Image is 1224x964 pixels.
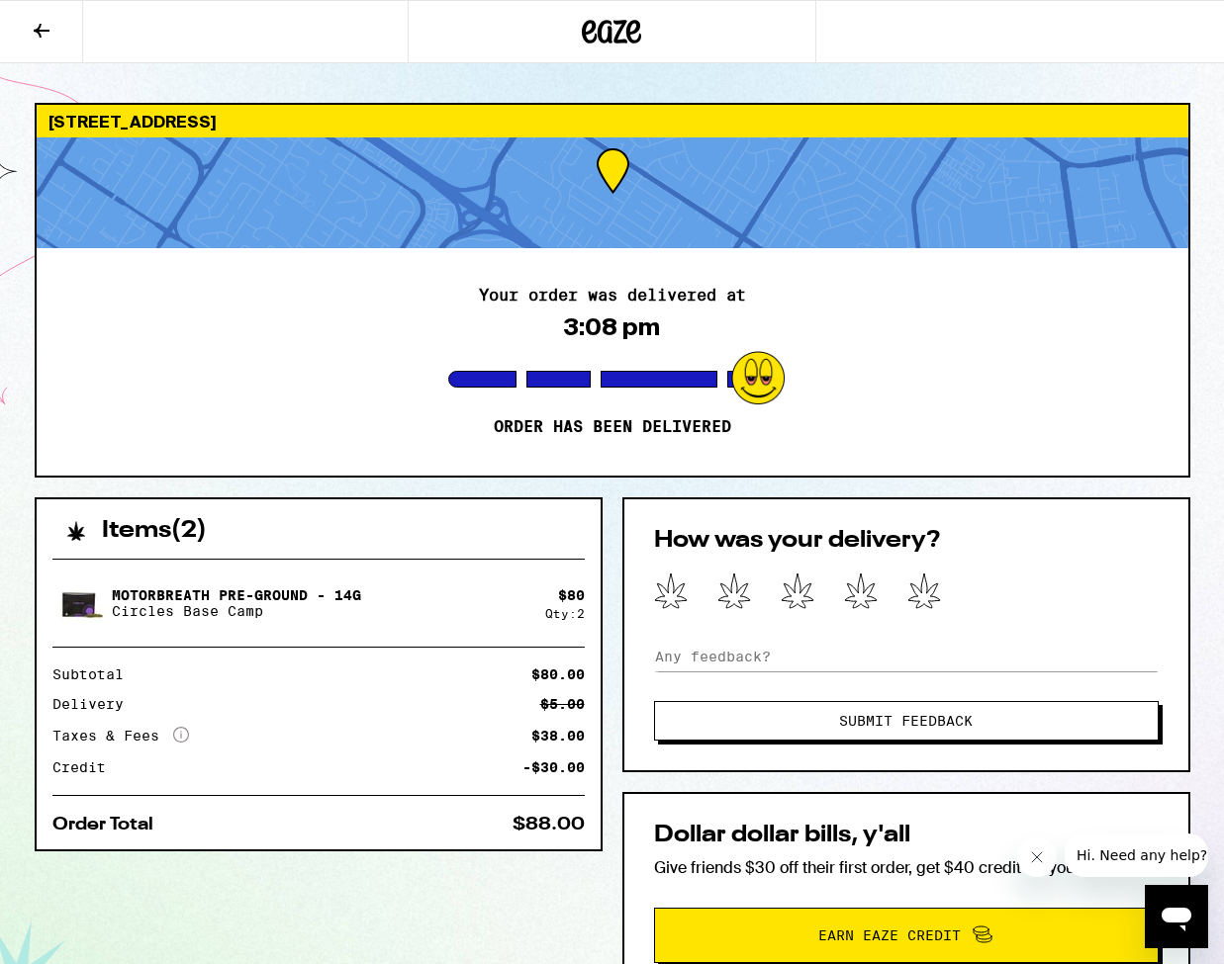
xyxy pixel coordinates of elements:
[531,667,585,681] div: $80.00
[37,105,1188,137] div: [STREET_ADDRESS]
[558,587,585,603] div: $ 80
[494,417,731,437] p: Order has been delivered
[52,760,120,774] div: Credit
[1017,837,1057,877] iframe: Close message
[112,587,361,603] p: Motorbreath Pre-Ground - 14g
[522,760,585,774] div: -$30.00
[1145,885,1208,948] iframe: Button to launch messaging window
[52,697,138,711] div: Delivery
[52,667,138,681] div: Subtotal
[112,603,361,619] p: Circles Base Camp
[540,697,585,711] div: $5.00
[479,288,746,304] h2: Your order was delivered at
[654,824,1159,847] h2: Dollar dollar bills, y'all
[818,928,961,942] span: Earn Eaze Credit
[839,714,973,728] span: Submit Feedback
[654,857,1159,878] p: Give friends $30 off their first order, get $40 credit for yourself!
[545,607,585,620] div: Qty: 2
[52,727,189,745] div: Taxes & Fees
[52,575,108,631] img: Motorbreath Pre-Ground - 14g
[654,701,1159,741] button: Submit Feedback
[654,642,1159,671] input: Any feedback?
[52,816,167,833] div: Order Total
[102,519,207,543] h2: Items ( 2 )
[513,816,585,833] div: $88.00
[564,313,660,341] div: 3:08 pm
[654,529,1159,553] h2: How was your delivery?
[1065,833,1208,877] iframe: Message from company
[654,908,1159,963] button: Earn Eaze Credit
[531,729,585,743] div: $38.00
